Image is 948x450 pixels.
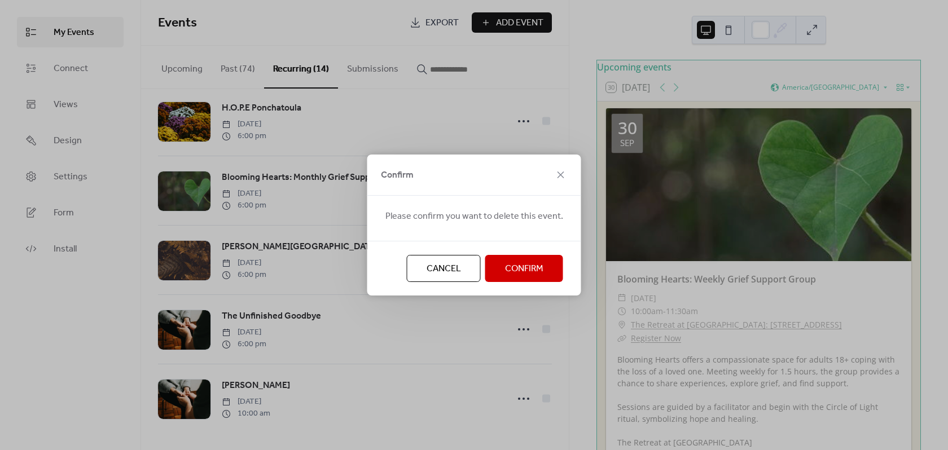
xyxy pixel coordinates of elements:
[485,255,563,282] button: Confirm
[407,255,481,282] button: Cancel
[385,210,563,223] span: Please confirm you want to delete this event.
[427,262,461,276] span: Cancel
[505,262,543,276] span: Confirm
[381,169,414,182] span: Confirm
